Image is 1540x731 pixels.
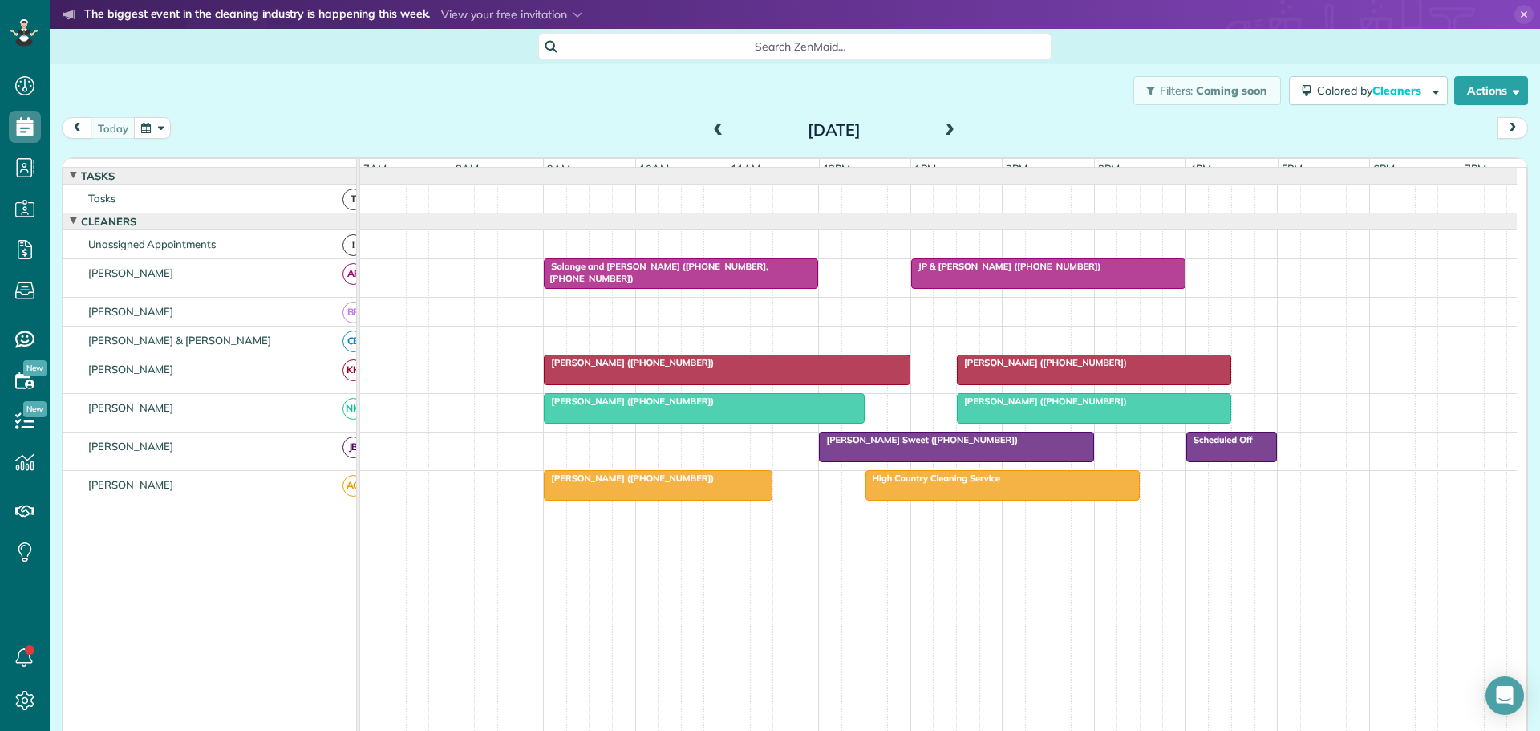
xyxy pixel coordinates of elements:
[820,162,854,175] span: 12pm
[342,189,364,210] span: T
[1186,162,1214,175] span: 4pm
[85,363,177,376] span: [PERSON_NAME]
[1485,676,1524,715] div: Open Intercom Messenger
[1003,162,1031,175] span: 2pm
[1196,83,1268,98] span: Coming soon
[342,437,364,458] span: JB
[1370,162,1398,175] span: 6pm
[910,261,1102,272] span: JP & [PERSON_NAME] ([PHONE_NUMBER])
[544,162,573,175] span: 9am
[342,302,364,323] span: BR
[342,359,364,381] span: KH
[543,357,715,368] span: [PERSON_NAME] ([PHONE_NUMBER])
[1454,76,1528,105] button: Actions
[85,238,219,250] span: Unassigned Appointments
[1279,162,1307,175] span: 5pm
[543,261,768,283] span: Solange and [PERSON_NAME] ([PHONE_NUMBER], [PHONE_NUMBER])
[865,473,1001,484] span: High Country Cleaning Service
[78,169,118,182] span: Tasks
[1497,117,1528,139] button: next
[84,6,430,24] strong: The biggest event in the cleaning industry is happening this week.
[91,117,136,139] button: today
[78,215,140,228] span: Cleaners
[85,266,177,279] span: [PERSON_NAME]
[342,263,364,285] span: AF
[23,360,47,376] span: New
[85,440,177,453] span: [PERSON_NAME]
[911,162,939,175] span: 1pm
[342,234,364,256] span: !
[342,331,364,352] span: CB
[1372,83,1424,98] span: Cleaners
[85,334,274,347] span: [PERSON_NAME] & [PERSON_NAME]
[1095,162,1123,175] span: 3pm
[452,162,482,175] span: 8am
[956,396,1128,407] span: [PERSON_NAME] ([PHONE_NUMBER])
[85,305,177,318] span: [PERSON_NAME]
[85,478,177,491] span: [PERSON_NAME]
[1317,83,1427,98] span: Colored by
[543,396,715,407] span: [PERSON_NAME] ([PHONE_NUMBER])
[1160,83,1193,98] span: Filters:
[85,401,177,414] span: [PERSON_NAME]
[342,475,364,497] span: AG
[62,117,92,139] button: prev
[1289,76,1448,105] button: Colored byCleaners
[727,162,764,175] span: 11am
[360,162,390,175] span: 7am
[734,121,934,139] h2: [DATE]
[23,401,47,417] span: New
[636,162,672,175] span: 10am
[1461,162,1489,175] span: 7pm
[818,434,1019,445] span: [PERSON_NAME] Sweet ([PHONE_NUMBER])
[543,473,715,484] span: [PERSON_NAME] ([PHONE_NUMBER])
[342,398,364,420] span: NM
[1185,434,1254,445] span: Scheduled Off
[85,192,119,205] span: Tasks
[956,357,1128,368] span: [PERSON_NAME] ([PHONE_NUMBER])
